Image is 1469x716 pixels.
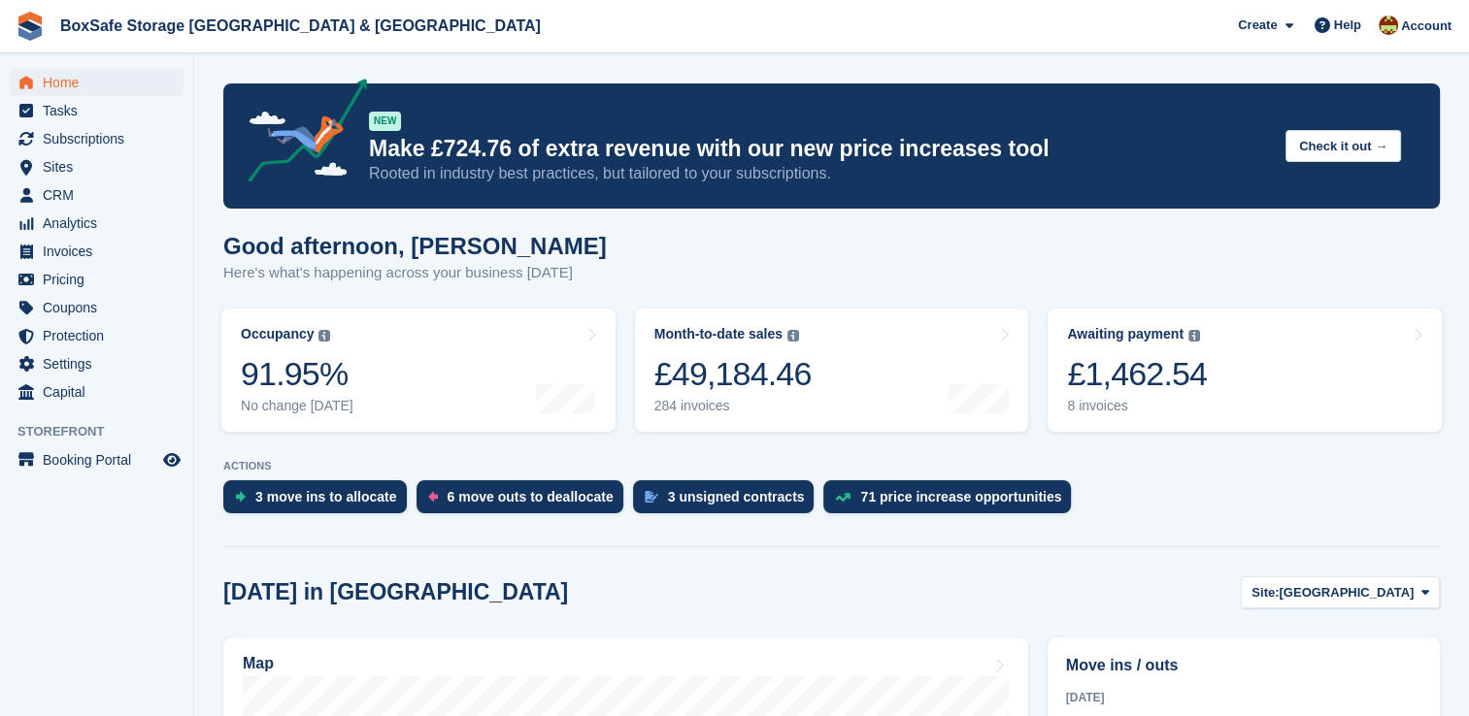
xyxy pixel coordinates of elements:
a: 6 move outs to deallocate [417,480,633,523]
span: Capital [43,378,159,406]
a: menu [10,181,184,209]
span: Coupons [43,294,159,321]
span: Sites [43,153,159,180]
a: menu [10,238,184,265]
a: menu [10,210,184,237]
a: menu [10,294,184,321]
a: menu [10,266,184,293]
span: Invoices [43,238,159,265]
div: 91.95% [241,354,353,394]
div: 6 move outs to deallocate [448,489,614,504]
span: Create [1238,16,1277,35]
div: 8 invoices [1067,398,1207,414]
img: Kim [1379,16,1398,35]
span: Account [1401,16,1452,36]
img: icon-info-grey-7440780725fd019a000dd9b08b2336e03edf1995a4989e88bcd33f0948082b44.svg [1188,330,1200,342]
img: contract_signature_icon-13c848040528278c33f63329250d36e43548de30e8caae1d1a13099fd9432cc5.svg [645,491,658,503]
p: Make £724.76 of extra revenue with our new price increases tool [369,135,1270,163]
span: Home [43,69,159,96]
div: No change [DATE] [241,398,353,414]
p: Rooted in industry best practices, but tailored to your subscriptions. [369,163,1270,184]
h2: Move ins / outs [1066,654,1421,677]
div: Month-to-date sales [654,326,783,342]
a: menu [10,322,184,349]
span: Settings [43,350,159,377]
div: NEW [369,112,401,131]
a: Month-to-date sales £49,184.46 284 invoices [635,309,1029,432]
span: Booking Portal [43,446,159,473]
a: menu [10,69,184,96]
div: £49,184.46 [654,354,812,394]
img: price-adjustments-announcement-icon-8257ccfd72463d97f412b2fc003d46551f7dbcb40ab6d574587a9cd5c0d94... [232,79,368,189]
button: Site: [GEOGRAPHIC_DATA] [1241,576,1440,608]
h1: Good afternoon, [PERSON_NAME] [223,233,607,259]
span: Subscriptions [43,125,159,152]
span: [GEOGRAPHIC_DATA] [1279,583,1414,602]
a: Preview store [160,448,184,472]
span: Help [1334,16,1361,35]
h2: [DATE] in [GEOGRAPHIC_DATA] [223,579,568,605]
a: Occupancy 91.95% No change [DATE] [221,309,616,432]
a: menu [10,378,184,406]
div: 3 move ins to allocate [255,489,397,504]
span: Storefront [17,422,193,441]
a: Awaiting payment £1,462.54 8 invoices [1048,309,1442,432]
span: Tasks [43,97,159,124]
a: 3 unsigned contracts [633,480,824,523]
a: menu [10,97,184,124]
span: Site: [1252,583,1279,602]
div: £1,462.54 [1067,354,1207,394]
a: 3 move ins to allocate [223,480,417,523]
span: Pricing [43,266,159,293]
a: menu [10,350,184,377]
h2: Map [243,655,274,672]
img: price_increase_opportunities-93ffe204e8149a01c8c9dc8f82e8f89637d9d84a8eef4429ea346261dce0b2c0.svg [835,493,851,502]
div: [DATE] [1066,689,1421,706]
img: move_ins_to_allocate_icon-fdf77a2bb77ea45bf5b3d319d69a93e2d87916cf1d5bf7949dd705db3b84f3ca.svg [235,491,246,503]
a: BoxSafe Storage [GEOGRAPHIC_DATA] & [GEOGRAPHIC_DATA] [52,10,549,42]
img: move_outs_to_deallocate_icon-f764333ba52eb49d3ac5e1228854f67142a1ed5810a6f6cc68b1a99e826820c5.svg [428,491,438,503]
span: Analytics [43,210,159,237]
div: 284 invoices [654,398,812,414]
img: icon-info-grey-7440780725fd019a000dd9b08b2336e03edf1995a4989e88bcd33f0948082b44.svg [787,330,799,342]
div: 71 price increase opportunities [860,489,1061,504]
p: ACTIONS [223,460,1440,472]
a: 71 price increase opportunities [823,480,1081,523]
button: Check it out → [1285,130,1401,162]
div: Occupancy [241,326,314,342]
p: Here's what's happening across your business [DATE] [223,262,607,284]
a: menu [10,153,184,180]
span: Protection [43,322,159,349]
a: menu [10,125,184,152]
a: menu [10,446,184,473]
div: Awaiting payment [1067,326,1184,342]
div: 3 unsigned contracts [668,489,805,504]
img: stora-icon-8386f47178a22dfd0bd8f6a31ec36ba5ce8667c1dd55bd0f319d3a0aa187defe.svg [16,12,45,41]
span: CRM [43,181,159,209]
img: icon-info-grey-7440780725fd019a000dd9b08b2336e03edf1995a4989e88bcd33f0948082b44.svg [318,330,330,342]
